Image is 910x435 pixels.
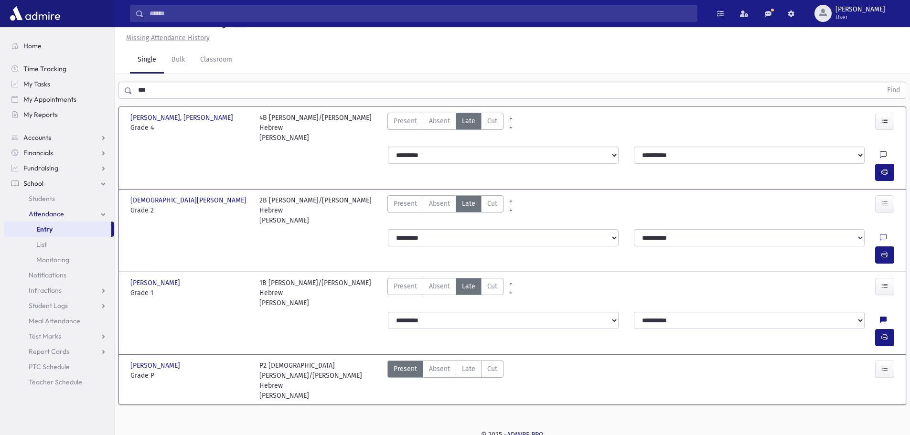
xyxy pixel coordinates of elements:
span: PTC Schedule [29,362,70,371]
span: Grade 1 [130,288,250,298]
span: Entry [36,225,53,233]
a: Notifications [4,267,114,283]
a: Students [4,191,114,206]
span: Late [462,199,475,209]
span: Accounts [23,133,51,142]
a: Accounts [4,130,114,145]
span: User [835,13,885,21]
a: Fundraising [4,160,114,176]
span: Grade 4 [130,123,250,133]
div: 2B [PERSON_NAME]/[PERSON_NAME] Hebrew [PERSON_NAME] [259,195,379,225]
div: 4B [PERSON_NAME]/[PERSON_NAME] Hebrew [PERSON_NAME] [259,113,379,143]
img: AdmirePro [8,4,63,23]
span: Grade 2 [130,205,250,215]
div: AttTypes [387,113,503,143]
input: Search [144,5,697,22]
span: Time Tracking [23,64,66,73]
a: Classroom [193,47,240,74]
span: Test Marks [29,332,61,340]
span: My Appointments [23,95,76,104]
a: PTC Schedule [4,359,114,374]
span: Absent [429,116,450,126]
span: Present [394,281,417,291]
span: Teacher Schedule [29,378,82,386]
span: Late [462,364,475,374]
span: [PERSON_NAME] [835,6,885,13]
div: 1B [PERSON_NAME]/[PERSON_NAME] Hebrew [PERSON_NAME] [259,278,379,308]
a: My Tasks [4,76,114,92]
a: My Reports [4,107,114,122]
a: Single [130,47,164,74]
span: Report Cards [29,347,69,356]
span: Cut [487,364,497,374]
span: Students [29,194,55,203]
a: Meal Attendance [4,313,114,329]
span: [PERSON_NAME] [130,361,182,371]
span: Present [394,364,417,374]
a: Report Cards [4,344,114,359]
a: School [4,176,114,191]
a: Missing Attendance History [122,34,210,42]
span: [PERSON_NAME] [130,278,182,288]
a: Time Tracking [4,61,114,76]
span: Meal Attendance [29,317,80,325]
span: List [36,240,47,249]
span: Cut [487,116,497,126]
span: Monitoring [36,255,69,264]
span: School [23,179,43,188]
span: Notifications [29,271,66,279]
span: Present [394,199,417,209]
a: Test Marks [4,329,114,344]
a: My Appointments [4,92,114,107]
a: Bulk [164,47,193,74]
span: Attendance [29,210,64,218]
a: Student Logs [4,298,114,313]
a: Teacher Schedule [4,374,114,390]
span: Absent [429,364,450,374]
span: Absent [429,281,450,291]
span: [PERSON_NAME], [PERSON_NAME] [130,113,235,123]
span: Late [462,116,475,126]
span: Student Logs [29,301,68,310]
a: Infractions [4,283,114,298]
a: Financials [4,145,114,160]
span: Present [394,116,417,126]
div: AttTypes [387,361,503,401]
span: [DEMOGRAPHIC_DATA][PERSON_NAME] [130,195,248,205]
span: Absent [429,199,450,209]
div: AttTypes [387,195,503,225]
div: P2 [DEMOGRAPHIC_DATA][PERSON_NAME]/[PERSON_NAME] Hebrew [PERSON_NAME] [259,361,379,401]
a: Home [4,38,114,53]
u: Missing Attendance History [126,34,210,42]
span: Financials [23,149,53,157]
span: Cut [487,281,497,291]
a: Attendance [4,206,114,222]
span: Cut [487,199,497,209]
span: My Tasks [23,80,50,88]
span: Infractions [29,286,62,295]
a: List [4,237,114,252]
a: Entry [4,222,111,237]
span: Fundraising [23,164,58,172]
span: Grade P [130,371,250,381]
button: Find [881,82,906,98]
a: Monitoring [4,252,114,267]
span: Late [462,281,475,291]
span: My Reports [23,110,58,119]
div: AttTypes [387,278,503,308]
span: Home [23,42,42,50]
